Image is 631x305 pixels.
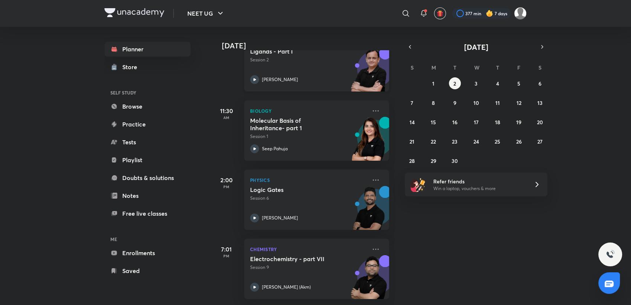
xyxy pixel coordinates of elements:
[427,116,439,128] button: September 15, 2025
[104,86,191,99] h6: SELF STUDY
[250,117,343,132] h5: Molecular Basis of Inheritance- part 1
[470,77,482,89] button: September 3, 2025
[434,7,446,19] button: avatar
[211,254,241,258] p: PM
[410,119,415,126] abbr: September 14, 2025
[415,42,537,52] button: [DATE]
[104,206,191,221] a: Free live classes
[104,135,191,150] a: Tests
[470,97,482,109] button: September 10, 2025
[470,135,482,147] button: September 24, 2025
[437,10,443,17] img: avatar
[250,255,343,263] h5: Electrochemistry - part VII
[517,80,520,87] abbr: September 5, 2025
[534,97,546,109] button: September 13, 2025
[104,170,191,185] a: Doubts & solutions
[211,46,241,51] p: AM
[473,119,478,126] abbr: September 17, 2025
[427,77,439,89] button: September 1, 2025
[104,152,191,167] a: Playlist
[262,76,298,83] p: [PERSON_NAME]
[406,97,418,109] button: September 7, 2025
[513,77,525,89] button: September 5, 2025
[513,135,525,147] button: September 26, 2025
[538,80,541,87] abbr: September 6, 2025
[516,119,521,126] abbr: September 19, 2025
[516,138,521,145] abbr: September 26, 2025
[452,157,458,164] abbr: September 30, 2025
[491,77,503,89] button: September 4, 2025
[537,119,543,126] abbr: September 20, 2025
[538,64,541,71] abbr: Saturday
[104,8,164,19] a: Company Logo
[496,80,499,87] abbr: September 4, 2025
[211,106,241,115] h5: 11:30
[431,138,436,145] abbr: September 22, 2025
[250,57,367,63] p: Session 2
[211,184,241,189] p: PM
[534,135,546,147] button: September 27, 2025
[250,176,367,184] p: Physics
[427,155,439,167] button: September 29, 2025
[222,41,397,50] h4: [DATE]
[486,10,493,17] img: streak
[104,245,191,260] a: Enrollments
[534,116,546,128] button: September 20, 2025
[211,176,241,184] h5: 2:00
[211,245,241,254] h5: 7:01
[606,250,615,259] img: ttu
[433,177,525,185] h6: Refer friends
[449,116,461,128] button: September 16, 2025
[250,245,367,254] p: Chemistry
[348,117,389,168] img: unacademy
[262,284,311,290] p: [PERSON_NAME] (Akm)
[411,177,425,192] img: referral
[431,64,436,71] abbr: Monday
[104,233,191,245] h6: ME
[491,97,503,109] button: September 11, 2025
[534,77,546,89] button: September 6, 2025
[431,119,436,126] abbr: September 15, 2025
[348,186,389,237] img: unacademy
[495,119,500,126] abbr: September 18, 2025
[406,155,418,167] button: September 28, 2025
[495,138,500,145] abbr: September 25, 2025
[449,135,461,147] button: September 23, 2025
[449,97,461,109] button: September 9, 2025
[491,116,503,128] button: September 18, 2025
[104,117,191,132] a: Practice
[410,138,414,145] abbr: September 21, 2025
[453,64,456,71] abbr: Tuesday
[122,62,142,71] div: Store
[449,155,461,167] button: September 30, 2025
[406,116,418,128] button: September 14, 2025
[104,99,191,114] a: Browse
[452,138,457,145] abbr: September 23, 2025
[104,8,164,17] img: Company Logo
[491,135,503,147] button: September 25, 2025
[495,99,499,106] abbr: September 11, 2025
[496,64,499,71] abbr: Thursday
[470,116,482,128] button: September 17, 2025
[411,64,414,71] abbr: Sunday
[262,215,298,221] p: [PERSON_NAME]
[250,48,343,55] h5: Ligands - Part I
[513,97,525,109] button: September 12, 2025
[537,99,543,106] abbr: September 13, 2025
[250,186,343,193] h5: Logic Gates
[464,42,488,52] span: [DATE]
[250,106,367,115] p: Biology
[432,99,435,106] abbr: September 8, 2025
[514,7,527,20] img: Payal
[453,99,456,106] abbr: September 9, 2025
[516,99,521,106] abbr: September 12, 2025
[449,77,461,89] button: September 2, 2025
[427,135,439,147] button: September 22, 2025
[409,157,415,164] abbr: September 28, 2025
[348,48,389,99] img: unacademy
[433,185,525,192] p: Win a laptop, vouchers & more
[250,133,367,140] p: Session 1
[104,188,191,203] a: Notes
[453,80,456,87] abbr: September 2, 2025
[473,99,479,106] abbr: September 10, 2025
